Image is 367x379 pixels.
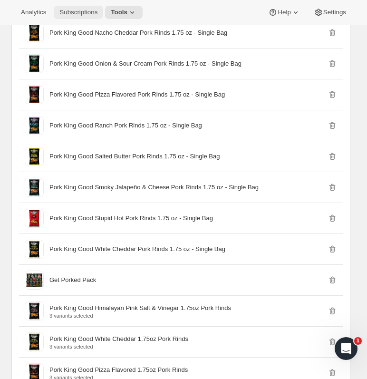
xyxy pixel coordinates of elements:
img: Pork King Good Ranch Pork Rinds 1.75 oz - Single Bag [25,116,44,135]
span: Tools [111,9,127,16]
img: Pork King Good Smoky Jalapeño & Cheese Pork Rinds 1.75 oz - Single Bag [25,178,44,197]
p: Pork King Good Onion & Sour Cream Pork Rinds 1.75 oz - Single Bag [49,59,241,68]
button: Analytics [15,6,52,19]
img: Pork King Good Stupid Hot Pork Rinds 1.75 oz - Single Bag [25,209,44,228]
p: 3 variants selected [49,313,231,319]
img: Get Porked Pack [25,271,44,290]
p: Pork King Good Smoky Jalapeño & Cheese Pork Rinds 1.75 oz - Single Bag [49,183,259,192]
p: Pork King Good Pizza Flavored 1.75oz Pork Rinds [49,365,188,375]
p: Pork King Good White Cheddar 1.75oz Pork Rinds [49,334,188,344]
span: Analytics [21,9,46,16]
span: Subscriptions [59,9,97,16]
p: Get Porked Pack [49,275,96,285]
span: 1 [354,337,362,345]
p: Pork King Good Himalayan Pink Salt & Vinegar 1.75oz Pork Rinds [49,303,231,313]
iframe: Intercom live chat [335,337,357,360]
button: Help [262,6,306,19]
p: Pork King Good Stupid Hot Pork Rinds 1.75 oz - Single Bag [49,214,213,223]
button: Tools [105,6,143,19]
button: Subscriptions [54,6,103,19]
p: Pork King Good White Cheddar Pork Rinds 1.75 oz - Single Bag [49,244,225,254]
img: Pork King Good Pizza Flavored Pork Rinds 1.75 oz - Single Bag [25,85,44,104]
span: Settings [323,9,346,16]
img: Pork King Good White Cheddar 1.75oz Pork Rinds [25,332,44,351]
img: Pork King Good Himalayan Pink Salt & Vinegar 1.75oz Pork Rinds [25,301,44,321]
img: Pork King Good Salted Butter Pork Rinds 1.75 oz - Single Bag [25,147,44,166]
button: Settings [308,6,352,19]
p: Pork King Good Pizza Flavored Pork Rinds 1.75 oz - Single Bag [49,90,225,99]
p: Pork King Good Nacho Cheddar Pork Rinds 1.75 oz - Single Bag [49,28,227,38]
span: Help [278,9,290,16]
p: Pork King Good Ranch Pork Rinds 1.75 oz - Single Bag [49,121,202,130]
p: 3 variants selected [49,344,188,350]
p: Pork King Good Salted Butter Pork Rinds 1.75 oz - Single Bag [49,152,220,161]
img: Pork King Good White Cheddar Pork Rinds 1.75 oz - Single Bag [25,240,44,259]
img: Pork King Good Onion & Sour Cream Pork Rinds 1.75 oz - Single Bag [25,54,44,73]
